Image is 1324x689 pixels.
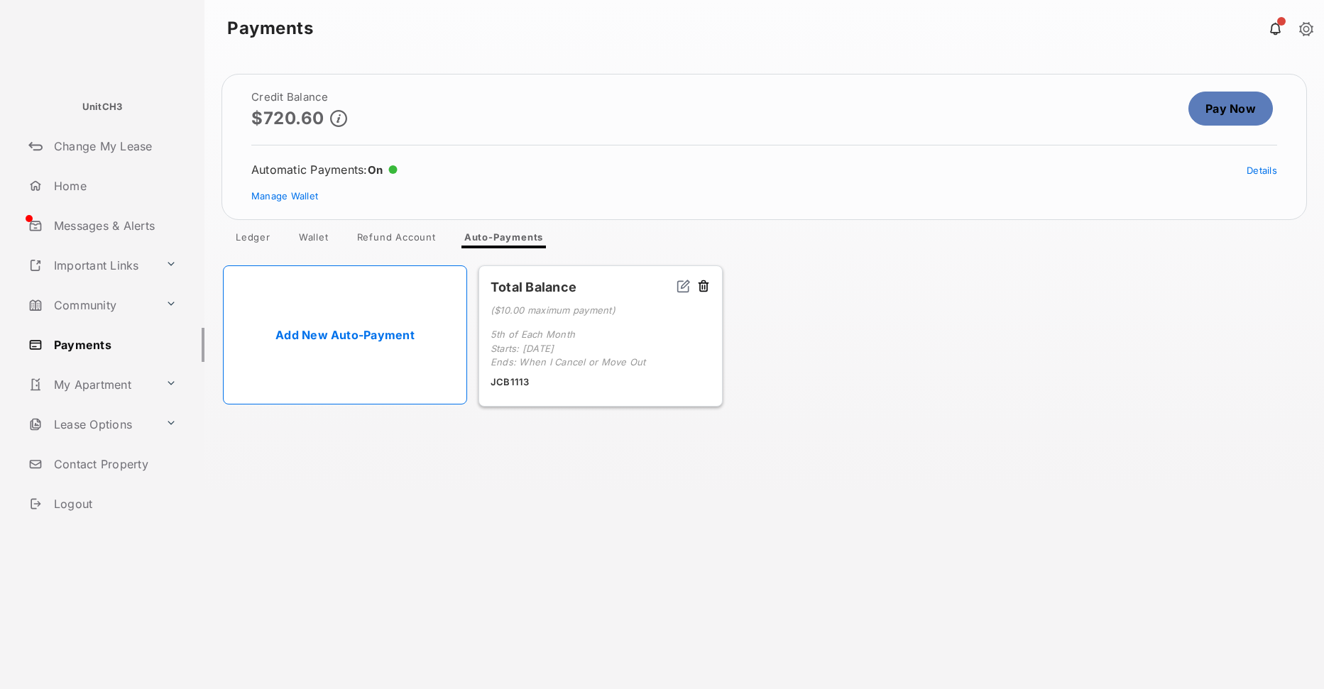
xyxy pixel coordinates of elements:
a: Auto-Payments [453,231,554,248]
a: Lease Options [23,407,160,441]
div: Automatic Payments : [251,162,398,177]
a: Ledger [224,231,282,248]
a: Logout [23,487,204,521]
p: $720.60 [251,109,324,128]
a: Manage Wallet [251,190,318,202]
a: Payments [23,328,204,362]
span: Starts: [DATE] [491,343,554,354]
span: ( $10.00 maximum payment ) [491,304,616,316]
strong: Total Balance [491,280,576,294]
img: svg+xml;base64,PHN2ZyB2aWV3Qm94PSIwIDAgMjQgMjQiIHdpZHRoPSIxNiIgaGVpZ2h0PSIxNiIgZmlsbD0ibm9uZSIgeG... [677,279,691,293]
span: On [368,163,383,177]
p: UnitCH3 [82,100,123,114]
a: Home [23,169,204,203]
span: Ends: When I Cancel or Move Out [491,356,646,368]
a: Change My Lease [23,129,204,163]
span: 5th of Each Month [491,329,575,340]
a: Refund Account [346,231,447,248]
a: Messages & Alerts [23,209,204,243]
a: Details [1247,165,1277,176]
a: Add New Auto-Payment [223,265,467,404]
span: JCB 1113 [491,375,530,390]
strong: Payments [227,20,313,37]
a: Wallet [288,231,340,248]
a: My Apartment [23,368,160,402]
h2: Credit Balance [251,92,347,103]
a: Community [23,288,160,322]
a: Contact Property [23,447,204,481]
a: Important Links [23,248,160,282]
